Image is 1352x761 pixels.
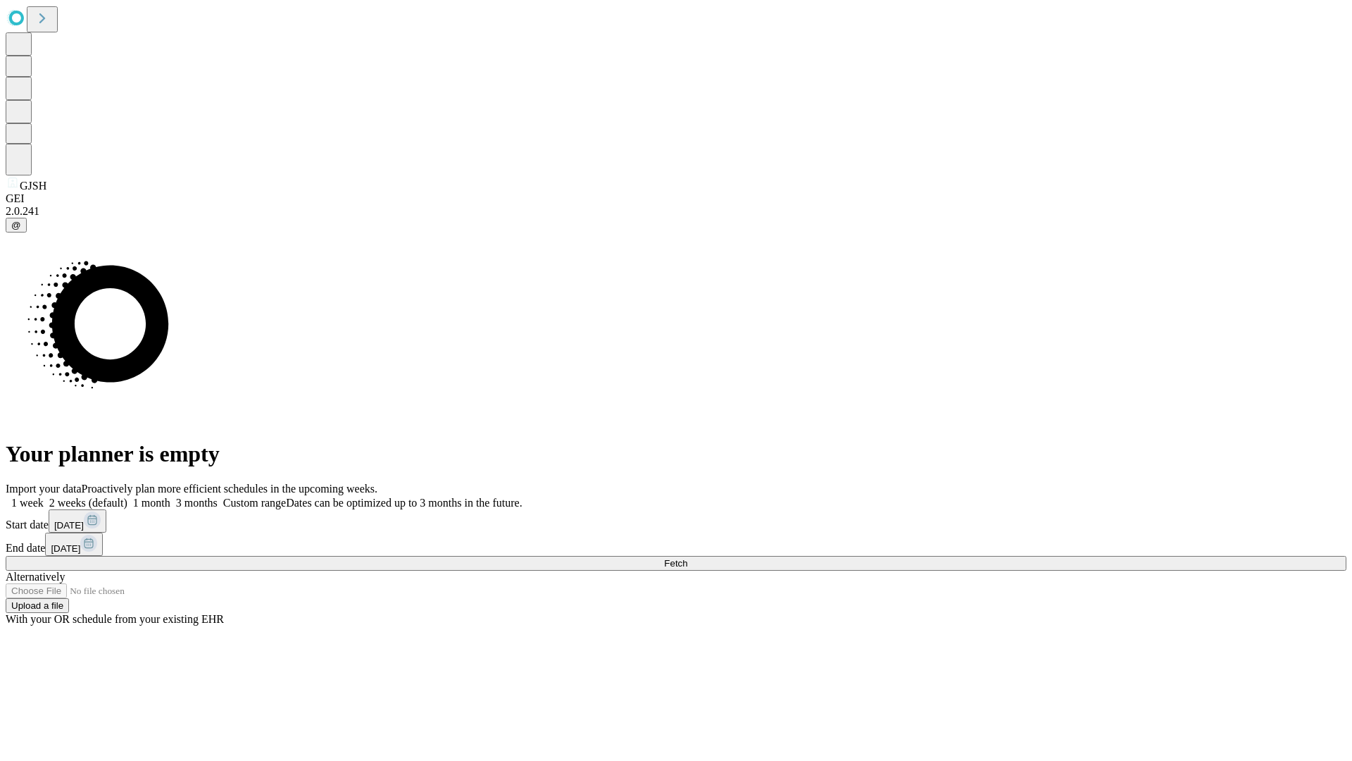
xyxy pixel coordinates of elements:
span: Fetch [664,558,687,569]
span: GJSH [20,180,46,192]
span: @ [11,220,21,230]
span: 3 months [176,497,218,509]
span: Proactively plan more efficient schedules in the upcoming weeks. [82,483,377,495]
span: 2 weeks (default) [49,497,127,509]
span: [DATE] [54,520,84,531]
span: Import your data [6,483,82,495]
span: Alternatively [6,571,65,583]
div: End date [6,533,1346,556]
span: 1 month [133,497,170,509]
button: [DATE] [49,509,106,533]
button: Fetch [6,556,1346,571]
button: [DATE] [45,533,103,556]
span: [DATE] [51,543,80,554]
span: With your OR schedule from your existing EHR [6,613,224,625]
button: Upload a file [6,598,69,613]
span: 1 week [11,497,44,509]
div: GEI [6,192,1346,205]
h1: Your planner is empty [6,441,1346,467]
div: 2.0.241 [6,205,1346,218]
div: Start date [6,509,1346,533]
span: Custom range [223,497,286,509]
button: @ [6,218,27,233]
span: Dates can be optimized up to 3 months in the future. [286,497,522,509]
